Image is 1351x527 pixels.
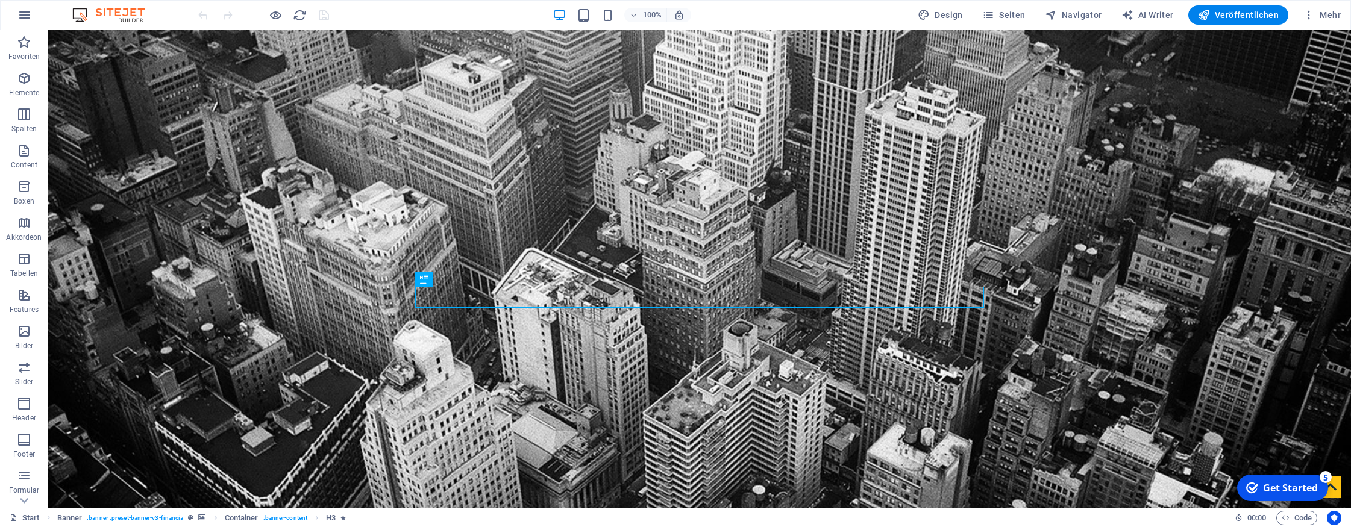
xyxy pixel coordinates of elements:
i: Seite neu laden [293,8,307,22]
img: Editor Logo [69,8,160,22]
i: Bei Größenänderung Zoomstufe automatisch an das gewählte Gerät anpassen. [674,10,685,20]
button: Seiten [977,5,1030,25]
p: Elemente [9,88,40,98]
span: Seiten [982,9,1026,21]
h6: 100% [642,8,662,22]
span: Design [918,9,963,21]
p: Header [12,413,36,423]
button: Code [1276,511,1317,525]
button: Navigator [1040,5,1107,25]
span: Veröffentlichen [1198,9,1279,21]
i: Element verfügt über einen Hintergrund [198,514,205,521]
span: 00 00 [1247,511,1266,525]
span: : [1256,513,1258,522]
a: Klick, um Auswahl aufzuheben. Doppelklick öffnet Seitenverwaltung [10,511,40,525]
button: reload [292,8,307,22]
div: Get Started 5 items remaining, 0% complete [7,5,98,31]
i: Element enthält eine Animation [340,514,346,521]
div: 5 [89,1,101,13]
p: Akkordeon [6,232,42,242]
div: Design (Strg+Alt+Y) [913,5,968,25]
p: Formular [9,485,40,495]
span: . banner .preset-banner-v3-financia [87,511,183,525]
span: Mehr [1303,9,1341,21]
button: Klicke hier, um den Vorschau-Modus zu verlassen [268,8,283,22]
div: Get Started [33,11,87,25]
p: Favoriten [8,52,40,61]
span: Klick zum Auswählen. Doppelklick zum Bearbeiten [326,511,336,525]
button: Veröffentlichen [1188,5,1288,25]
h6: Session-Zeit [1235,511,1267,525]
p: Tabellen [10,269,38,278]
span: Klick zum Auswählen. Doppelklick zum Bearbeiten [57,511,83,525]
button: AI Writer [1117,5,1179,25]
span: AI Writer [1121,9,1174,21]
p: Boxen [14,196,34,206]
p: Spalten [11,124,37,134]
span: . banner-content [263,511,307,525]
nav: breadcrumb [57,511,346,525]
p: Bilder [15,341,34,351]
i: Dieses Element ist ein anpassbares Preset [188,514,193,521]
button: Usercentrics [1327,511,1341,525]
button: 100% [624,8,667,22]
span: Code [1282,511,1312,525]
p: Slider [15,377,34,387]
span: Klick zum Auswählen. Doppelklick zum Bearbeiten [225,511,259,525]
p: Footer [13,449,35,459]
button: Design [913,5,968,25]
span: Navigator [1045,9,1102,21]
p: Features [10,305,39,314]
button: Mehr [1298,5,1346,25]
p: Content [11,160,37,170]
